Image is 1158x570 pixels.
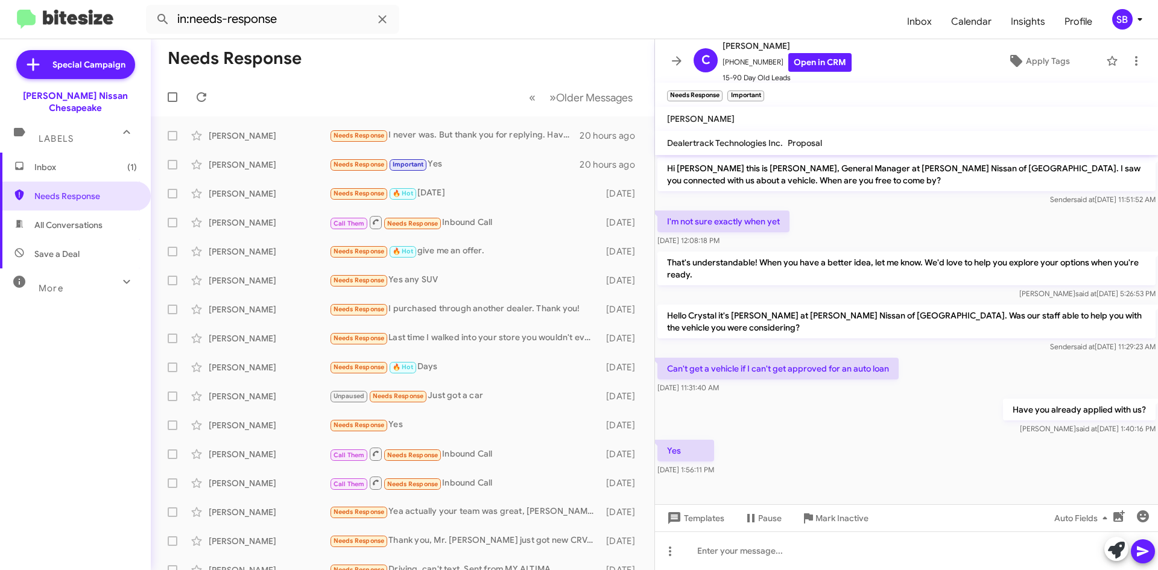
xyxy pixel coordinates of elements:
[549,90,556,105] span: »
[209,130,329,142] div: [PERSON_NAME]
[529,90,536,105] span: «
[329,331,600,345] div: Last time I walked into your store you wouldn't even give me a price for a car 😂😂😂 I'm good
[209,361,329,373] div: [PERSON_NAME]
[334,451,365,459] span: Call Them
[522,85,543,110] button: Previous
[1026,50,1070,72] span: Apply Tags
[600,188,645,200] div: [DATE]
[393,247,413,255] span: 🔥 Hot
[393,363,413,371] span: 🔥 Hot
[209,477,329,489] div: [PERSON_NAME]
[373,392,424,400] span: Needs Response
[329,244,600,258] div: give me an offer.
[657,157,1156,191] p: Hi [PERSON_NAME] this is [PERSON_NAME], General Manager at [PERSON_NAME] Nissan of [GEOGRAPHIC_DA...
[657,305,1156,338] p: Hello Crystal it's [PERSON_NAME] at [PERSON_NAME] Nissan of [GEOGRAPHIC_DATA]. Was our staff able...
[758,507,782,529] span: Pause
[334,131,385,139] span: Needs Response
[657,465,714,474] span: [DATE] 1:56:11 PM
[1075,289,1096,298] span: said at
[1045,507,1122,529] button: Auto Fields
[329,475,600,490] div: Inbound Call
[334,276,385,284] span: Needs Response
[16,50,135,79] a: Special Campaign
[600,419,645,431] div: [DATE]
[329,360,600,374] div: Days
[329,186,600,200] div: [DATE]
[701,51,710,70] span: C
[600,303,645,315] div: [DATE]
[657,358,899,379] p: Can't get a vehicle if I can't get approved for an auto loan
[1055,4,1102,39] a: Profile
[329,418,600,432] div: Yes
[168,49,302,68] h1: Needs Response
[1074,342,1095,351] span: said at
[723,53,852,72] span: [PHONE_NUMBER]
[393,189,413,197] span: 🔥 Hot
[1003,399,1156,420] p: Have you already applied with us?
[667,90,723,101] small: Needs Response
[657,236,720,245] span: [DATE] 12:08:18 PM
[329,273,600,287] div: Yes any SUV
[334,537,385,545] span: Needs Response
[600,535,645,547] div: [DATE]
[334,363,385,371] span: Needs Response
[209,506,329,518] div: [PERSON_NAME]
[734,507,791,529] button: Pause
[556,91,633,104] span: Older Messages
[334,392,365,400] span: Unpaused
[657,252,1156,285] p: That's understandable! When you have a better idea, let me know. We'd love to help you explore yo...
[334,305,385,313] span: Needs Response
[127,161,137,173] span: (1)
[334,160,385,168] span: Needs Response
[209,159,329,171] div: [PERSON_NAME]
[146,5,399,34] input: Search
[665,507,724,529] span: Templates
[657,440,714,461] p: Yes
[600,332,645,344] div: [DATE]
[600,390,645,402] div: [DATE]
[1019,289,1156,298] span: [PERSON_NAME] [DATE] 5:26:53 PM
[1074,195,1095,204] span: said at
[387,480,438,488] span: Needs Response
[387,220,438,227] span: Needs Response
[39,133,74,144] span: Labels
[34,219,103,231] span: All Conversations
[387,451,438,459] span: Needs Response
[52,59,125,71] span: Special Campaign
[600,506,645,518] div: [DATE]
[209,535,329,547] div: [PERSON_NAME]
[723,72,852,84] span: 15-90 Day Old Leads
[334,508,385,516] span: Needs Response
[209,390,329,402] div: [PERSON_NAME]
[897,4,941,39] a: Inbox
[600,217,645,229] div: [DATE]
[329,302,600,316] div: I purchased through another dealer. Thank you!
[580,130,645,142] div: 20 hours ago
[209,419,329,431] div: [PERSON_NAME]
[1102,9,1145,30] button: SB
[1050,195,1156,204] span: Sender [DATE] 11:51:52 AM
[1054,507,1112,529] span: Auto Fields
[334,247,385,255] span: Needs Response
[941,4,1001,39] a: Calendar
[600,448,645,460] div: [DATE]
[600,477,645,489] div: [DATE]
[657,383,719,392] span: [DATE] 11:31:40 AM
[329,534,600,548] div: Thank you, Mr. [PERSON_NAME] just got new CRV. Thank you for your help.
[329,215,600,230] div: Inbound Call
[791,507,878,529] button: Mark Inactive
[1020,424,1156,433] span: [PERSON_NAME] [DATE] 1:40:16 PM
[727,90,764,101] small: Important
[334,480,365,488] span: Call Them
[329,505,600,519] div: Yea actually your team was great, [PERSON_NAME] listened to all my needs and concerns and was ver...
[34,190,137,202] span: Needs Response
[209,245,329,258] div: [PERSON_NAME]
[1112,9,1133,30] div: SB
[329,389,600,403] div: Just got a car
[209,332,329,344] div: [PERSON_NAME]
[1001,4,1055,39] a: Insights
